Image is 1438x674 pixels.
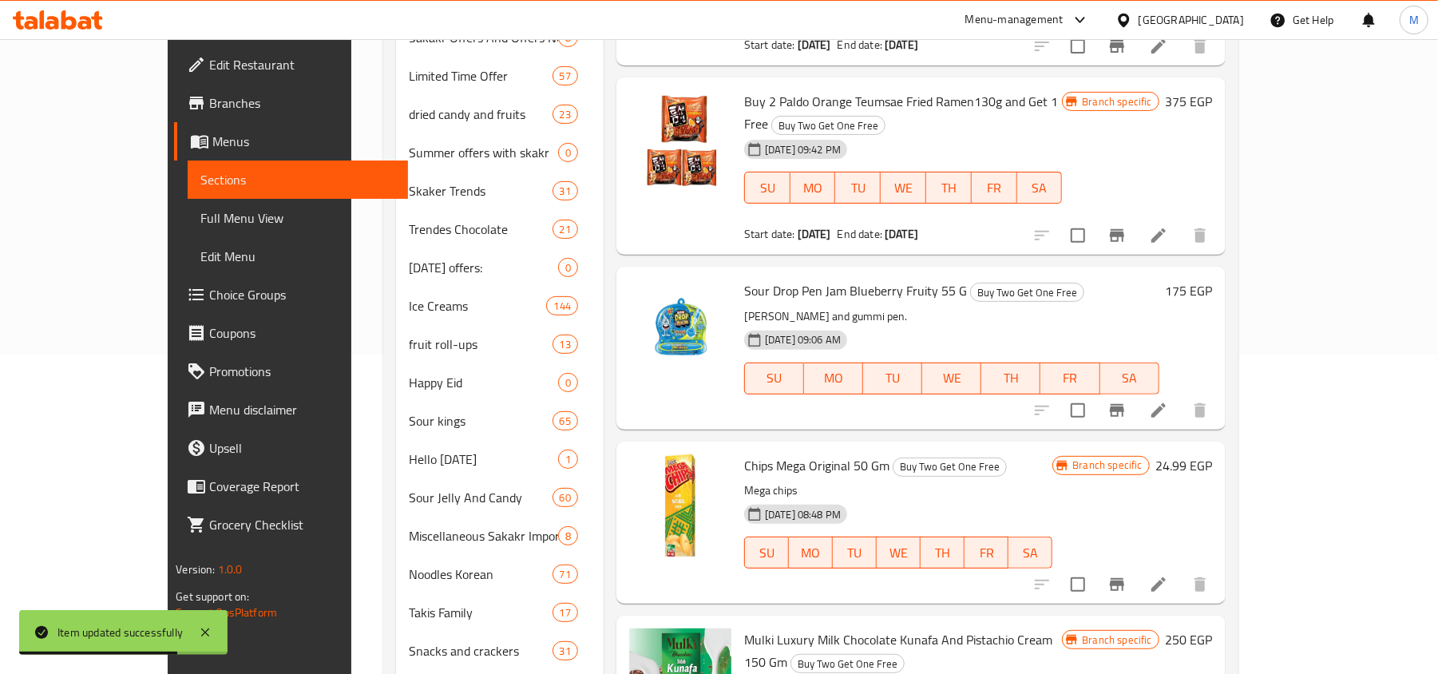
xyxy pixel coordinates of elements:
[744,172,790,204] button: SU
[409,143,557,162] span: Summer offers with skakr
[396,95,604,133] div: dried candy and fruits23
[174,352,408,391] a: Promotions
[553,222,577,237] span: 21
[553,565,578,584] div: items
[1061,30,1095,63] span: Select to update
[1181,27,1219,65] button: delete
[559,452,577,467] span: 1
[553,603,578,622] div: items
[553,488,578,507] div: items
[922,363,981,394] button: WE
[396,287,604,325] div: Ice Creams144
[553,184,577,199] span: 31
[1040,363,1099,394] button: FR
[209,362,395,381] span: Promotions
[744,537,789,569] button: SU
[1098,27,1136,65] button: Branch-specific-item
[409,258,557,277] div: Monday offers:
[558,143,578,162] div: items
[553,644,577,659] span: 31
[396,440,604,478] div: Hello [DATE]1
[209,477,395,496] span: Coverage Report
[553,411,578,430] div: items
[553,414,577,429] span: 65
[893,458,1006,476] span: Buy Two Get One Free
[396,478,604,517] div: Sour Jelly And Candy60
[921,537,965,569] button: TH
[759,332,847,347] span: [DATE] 09:06 AM
[409,181,552,200] div: Skaker Trends
[396,555,604,593] div: Noodles Korean71
[553,641,578,660] div: items
[810,367,857,390] span: MO
[1107,367,1153,390] span: SA
[838,224,882,244] span: End date:
[553,335,578,354] div: items
[981,363,1040,394] button: TH
[409,220,552,239] span: Trendes Chocolate
[751,176,784,200] span: SU
[1181,565,1219,604] button: delete
[188,199,408,237] a: Full Menu View
[1166,280,1213,302] h6: 175 EGP
[629,280,731,382] img: Sour Drop Pen Jam Blueberry Fruity 55 G
[1100,363,1159,394] button: SA
[553,181,578,200] div: items
[972,172,1017,204] button: FR
[751,541,782,565] span: SU
[409,526,557,545] div: Miscellaneous Sakakr Imports
[209,93,395,113] span: Branches
[174,391,408,429] a: Menu disclaimer
[218,559,243,580] span: 1.0.0
[1149,37,1168,56] a: Edit menu item
[1047,367,1093,390] span: FR
[791,655,904,673] span: Buy Two Get One Free
[744,363,804,394] button: SU
[409,296,546,315] span: Ice Creams
[1166,90,1213,113] h6: 375 EGP
[546,296,577,315] div: items
[1098,216,1136,255] button: Branch-specific-item
[1156,454,1213,477] h6: 24.99 EGP
[209,438,395,458] span: Upsell
[209,400,395,419] span: Menu disclaimer
[885,34,918,55] b: [DATE]
[629,90,731,192] img: Buy 2 Paldo Orange Teumsae Fried Ramen130g and Get 1 Free
[863,363,922,394] button: TU
[1015,541,1046,565] span: SA
[409,66,552,85] span: Limited Time Offer
[209,323,395,343] span: Coupons
[1066,458,1148,473] span: Branch specific
[188,161,408,199] a: Sections
[174,314,408,352] a: Coupons
[559,145,577,161] span: 0
[789,537,833,569] button: MO
[885,224,918,244] b: [DATE]
[1076,94,1158,109] span: Branch specific
[1024,176,1056,200] span: SA
[409,565,552,584] span: Noodles Korean
[409,373,557,392] span: Happy Eid
[200,247,395,266] span: Edit Menu
[835,172,881,204] button: TU
[396,57,604,95] div: Limited Time Offer57
[558,258,578,277] div: items
[200,208,395,228] span: Full Menu View
[200,170,395,189] span: Sections
[744,224,795,244] span: Start date:
[927,541,958,565] span: TH
[1409,11,1419,29] span: M
[553,605,577,620] span: 17
[174,505,408,544] a: Grocery Checklist
[971,541,1002,565] span: FR
[744,279,967,303] span: Sour Drop Pen Jam Blueberry Fruity 55 G
[209,285,395,304] span: Choice Groups
[396,325,604,363] div: fruit roll-ups13
[838,34,882,55] span: End date:
[396,172,604,210] div: Skaker Trends31
[558,373,578,392] div: items
[559,529,577,544] span: 8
